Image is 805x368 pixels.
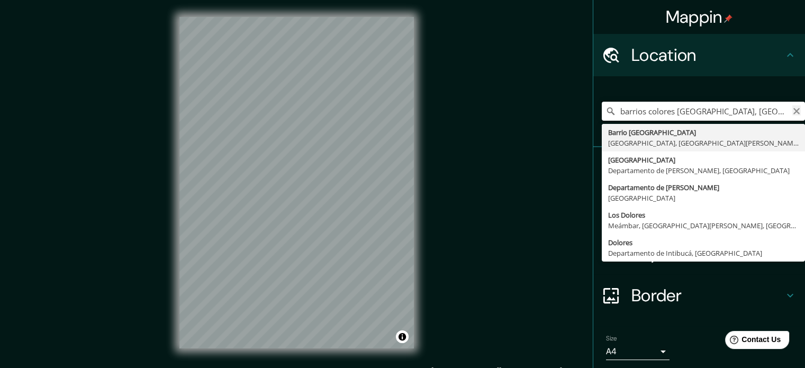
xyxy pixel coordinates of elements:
[608,220,799,231] div: Meámbar, [GEOGRAPHIC_DATA][PERSON_NAME], [GEOGRAPHIC_DATA]
[593,190,805,232] div: Style
[608,248,799,258] div: Departamento de Intibucá, [GEOGRAPHIC_DATA]
[711,327,793,356] iframe: Help widget launcher
[608,210,799,220] div: Los Dolores
[593,274,805,317] div: Border
[608,237,799,248] div: Dolores
[608,165,799,176] div: Departamento de [PERSON_NAME], [GEOGRAPHIC_DATA]
[593,147,805,190] div: Pins
[608,182,799,193] div: Departamento de [PERSON_NAME]
[602,102,805,121] input: Pick your city or area
[608,193,799,203] div: [GEOGRAPHIC_DATA]
[631,285,784,306] h4: Border
[593,34,805,76] div: Location
[179,17,414,348] canvas: Map
[666,6,733,28] h4: Mappin
[631,243,784,264] h4: Layout
[724,14,732,23] img: pin-icon.png
[608,155,799,165] div: [GEOGRAPHIC_DATA]
[606,334,617,343] label: Size
[593,232,805,274] div: Layout
[606,343,670,360] div: A4
[396,330,409,343] button: Toggle attribution
[792,105,801,115] button: Clear
[631,44,784,66] h4: Location
[608,127,799,138] div: Barrio [GEOGRAPHIC_DATA]
[608,138,799,148] div: [GEOGRAPHIC_DATA], [GEOGRAPHIC_DATA][PERSON_NAME], [GEOGRAPHIC_DATA]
